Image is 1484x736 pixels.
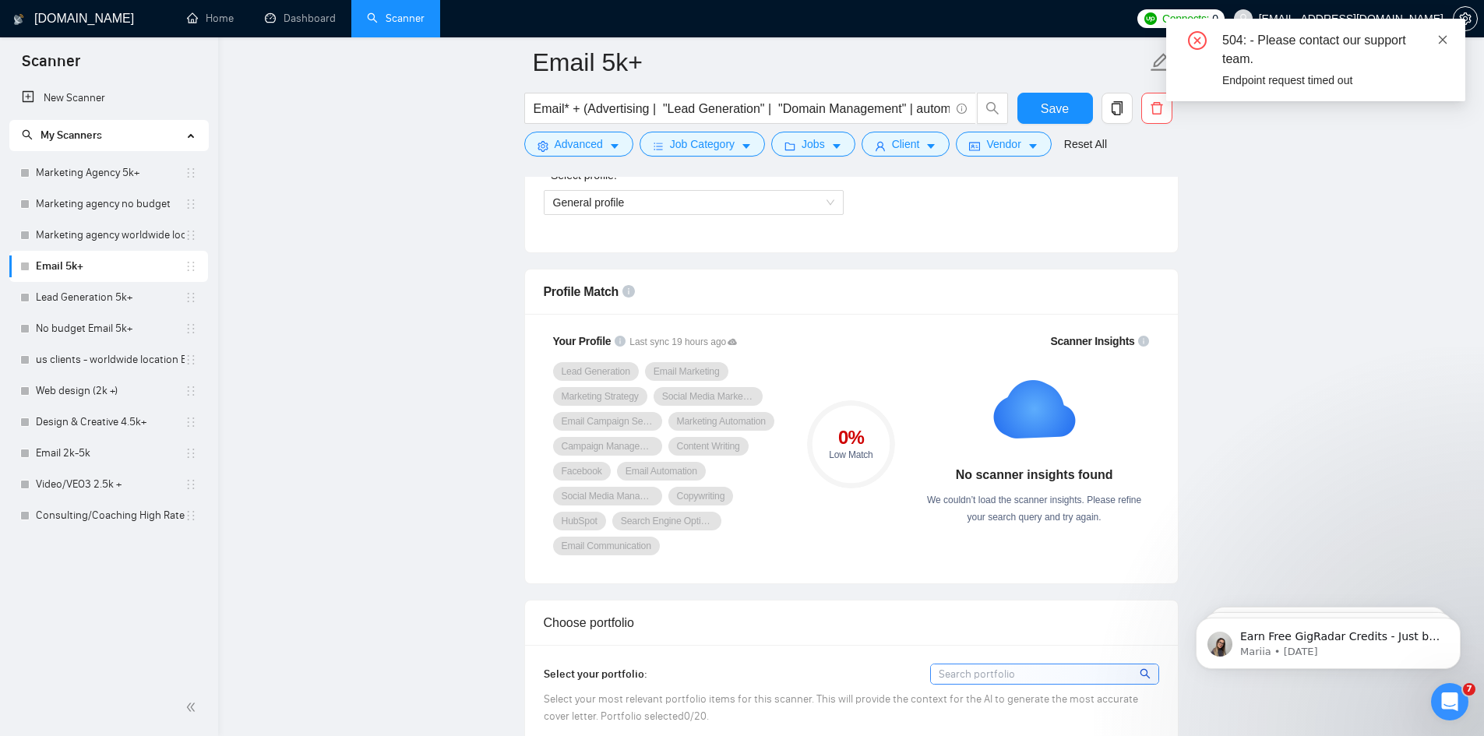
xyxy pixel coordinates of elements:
span: search [22,129,33,140]
button: search [977,93,1008,124]
span: Facebook [562,465,602,477]
span: folder [784,140,795,152]
span: Email Marketing [654,365,720,378]
a: Video/VEO3 2.5k + [36,469,185,500]
span: search [978,101,1007,115]
span: My Scanners [41,129,102,142]
span: holder [185,291,197,304]
span: Marketing Automation [677,415,766,428]
span: info-circle [615,336,626,347]
span: edit [1150,52,1170,72]
span: HubSpot [562,515,597,527]
input: Search portfolio [931,664,1158,684]
span: Profile Match [544,285,619,298]
button: delete [1141,93,1172,124]
span: Scanner [9,50,93,83]
span: Lead Generation [562,365,630,378]
span: holder [185,447,197,460]
span: holder [185,260,197,273]
a: us clients - worldwide location Email 5k+ [36,344,185,375]
span: Social Media Marketing [662,390,754,403]
span: close [1437,34,1448,45]
button: Save [1017,93,1093,124]
button: userClientcaret-down [862,132,950,157]
div: 0 % [807,428,895,447]
span: holder [185,167,197,179]
a: Web design (2k +) [36,375,185,407]
span: My Scanners [22,129,102,142]
li: Video/VEO3 2.5k + [9,469,208,500]
span: 7 [1463,683,1475,696]
iframe: Intercom notifications message [1172,585,1484,694]
span: Search Engine Optimization [621,515,713,527]
input: Scanner name... [533,43,1147,82]
span: Scanner Insights [1050,336,1134,347]
button: folderJobscaret-down [771,132,855,157]
span: double-left [185,699,201,715]
span: holder [185,416,197,428]
a: Email 5k+ [36,251,185,282]
a: homeHome [187,12,234,25]
a: No budget Email 5k+ [36,313,185,344]
a: Lead Generation 5k+ [36,282,185,313]
span: caret-down [609,140,620,152]
span: close-circle [1188,31,1207,50]
span: caret-down [831,140,842,152]
a: Marketing Agency 5k+ [36,157,185,188]
strong: No scanner insights found [956,468,1113,481]
span: holder [185,385,197,397]
li: us clients - worldwide location Email 5k+ [9,344,208,375]
span: Client [892,136,920,153]
span: holder [185,478,197,491]
button: copy [1102,93,1133,124]
li: Web design (2k +) [9,375,208,407]
img: upwork-logo.png [1144,12,1157,25]
span: bars [653,140,664,152]
span: Jobs [802,136,825,153]
li: Marketing agency no budget [9,188,208,220]
span: Advanced [555,136,603,153]
li: Email 2k-5k [9,438,208,469]
button: setting [1453,6,1478,31]
span: 0 [1212,10,1218,27]
span: Select your most relevant portfolio items for this scanner. This will provide the context for the... [544,692,1138,723]
a: Reset All [1064,136,1107,153]
div: Choose portfolio [544,600,1159,645]
span: Select your portfolio: [544,667,647,681]
li: Design & Creative 4.5k+ [9,407,208,438]
div: 504: - Please contact our support team. [1222,31,1447,69]
span: user [875,140,886,152]
span: caret-down [925,140,936,152]
li: Consulting/Coaching High Rates only [9,500,208,531]
a: Marketing agency no budget [36,188,185,220]
a: dashboardDashboard [265,12,336,25]
span: Connects: [1162,10,1209,27]
a: Marketing agency worldwide location [36,220,185,251]
span: info-circle [1138,336,1149,347]
span: Save [1041,99,1069,118]
span: idcard [969,140,980,152]
span: setting [538,140,548,152]
span: Email Campaign Setup [562,415,654,428]
span: search [1140,665,1153,682]
span: delete [1142,101,1172,115]
button: idcardVendorcaret-down [956,132,1051,157]
span: Social Media Management [562,490,654,502]
span: Email Automation [626,465,697,477]
a: New Scanner [22,83,196,114]
span: Job Category [670,136,735,153]
li: Lead Generation 5k+ [9,282,208,313]
span: Email Communication [562,540,651,552]
span: holder [185,198,197,210]
span: user [1238,13,1249,24]
input: Search Freelance Jobs... [534,99,950,118]
a: searchScanner [367,12,425,25]
a: Email 2k-5k [36,438,185,469]
span: holder [185,229,197,241]
span: Last sync 19 hours ago [629,335,737,350]
span: holder [185,509,197,522]
span: caret-down [741,140,752,152]
a: setting [1453,12,1478,25]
